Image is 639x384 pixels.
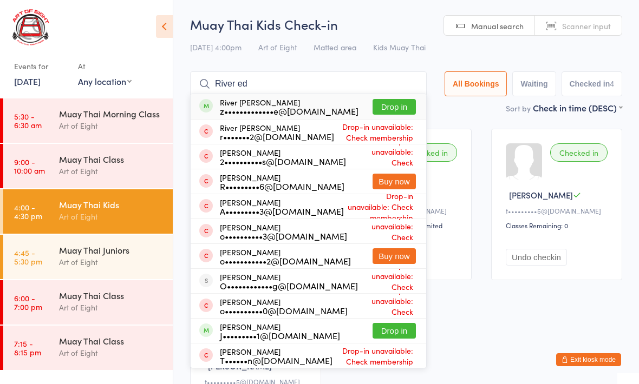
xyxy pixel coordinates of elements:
div: Muay Thai Class [59,289,164,301]
span: [PERSON_NAME] [509,189,573,201]
div: Muay Thai Morning Class [59,108,164,120]
div: Events for [14,57,67,75]
div: Checked in [550,143,608,162]
a: 6:00 -7:00 pmMuay Thai ClassArt of Eight [3,280,173,325]
div: River [PERSON_NAME] [220,98,358,115]
time: 4:45 - 5:30 pm [14,248,42,266]
div: [PERSON_NAME] [220,173,344,190]
div: Muay Thai Kids [59,198,164,210]
div: Muay Thai Class [59,153,164,165]
a: 4:45 -5:30 pmMuay Thai JuniorsArt of Eight [3,235,173,279]
span: Drop-in unavailable: Check membership [358,257,416,306]
button: Exit kiosk mode [556,353,621,366]
div: Art of Eight [59,120,164,132]
div: Checked in [400,143,457,162]
div: Art of Eight [59,347,164,359]
div: Art of Eight [59,301,164,314]
div: Any location [78,75,132,87]
div: T••••••n@[DOMAIN_NAME] [220,356,332,365]
div: [PERSON_NAME] [220,322,340,340]
button: Buy now [373,248,416,264]
div: Art of Eight [59,165,164,177]
time: 4:00 - 4:30 pm [14,203,42,220]
div: [PERSON_NAME] [220,148,346,165]
div: At [78,57,132,75]
div: [PERSON_NAME] [220,248,351,265]
h2: Muay Thai Kids Check-in [190,15,622,33]
div: Art of Eight [59,256,164,268]
button: Waiting [512,71,556,96]
div: A•••••••••3@[DOMAIN_NAME] [220,207,344,215]
a: 5:30 -6:30 amMuay Thai Morning ClassArt of Eight [3,98,173,143]
span: Matted area [314,42,356,52]
div: Check in time (DESC) [533,102,622,114]
div: Classes Remaining: 0 [506,221,611,230]
div: O••••••••••••g@[DOMAIN_NAME] [220,281,358,290]
div: [PERSON_NAME] [220,273,358,290]
button: Drop in [373,323,416,339]
div: z•••••••••••••e@[DOMAIN_NAME] [220,107,358,115]
span: Drop-in unavailable: Check membership [344,188,416,226]
span: Kids Muay Thai [373,42,426,52]
a: 9:00 -10:00 amMuay Thai ClassArt of Eight [3,144,173,188]
div: [PERSON_NAME] [220,223,347,240]
span: Drop-in unavailable: Check membership [346,133,416,181]
input: Search [190,71,427,96]
div: J•••••••••1@[DOMAIN_NAME] [220,331,340,340]
button: All Bookings [445,71,507,96]
span: Drop-in unavailable: Check membership [347,207,416,256]
time: 5:30 - 6:30 am [14,112,42,129]
time: 9:00 - 10:00 am [14,157,45,175]
div: o••••••••••0@[DOMAIN_NAME] [220,306,348,315]
span: Scanner input [562,21,611,31]
button: Undo checkin [506,249,567,266]
div: [PERSON_NAME] [220,297,348,315]
div: [PERSON_NAME] [220,198,344,215]
span: Art of Eight [258,42,297,52]
div: o•••••••••••2@[DOMAIN_NAME] [220,256,351,265]
a: 4:00 -4:30 pmMuay Thai KidsArt of Eight [3,189,173,234]
span: Drop-in unavailable: Check membership [332,342,416,369]
button: Buy now [373,174,416,189]
div: [PERSON_NAME] [220,347,332,365]
span: Manual search [471,21,524,31]
div: Art of Eight [59,210,164,223]
a: 7:15 -8:15 pmMuay Thai ClassArt of Eight [3,326,173,370]
span: [DATE] 4:00pm [190,42,242,52]
time: 6:00 - 7:00 pm [14,294,42,311]
span: Drop-in unavailable: Check membership [334,118,416,145]
div: Muay Thai Class [59,335,164,347]
div: t•••••••••5@[DOMAIN_NAME] [506,206,611,215]
div: 4 [610,80,614,88]
label: Sort by [506,103,531,114]
div: 2••••••••••s@[DOMAIN_NAME] [220,157,346,165]
div: R•••••••••6@[DOMAIN_NAME] [220,182,344,190]
button: Checked in4 [562,71,623,96]
div: o••••••••••3@[DOMAIN_NAME] [220,231,347,240]
span: Drop-in unavailable: Check membership [348,282,416,330]
a: [DATE] [14,75,41,87]
button: Drop in [373,99,416,115]
time: 7:15 - 8:15 pm [14,339,41,356]
div: Muay Thai Juniors [59,244,164,256]
img: Art of Eight [11,8,51,47]
div: r•••••••2@[DOMAIN_NAME] [220,132,334,141]
div: River [PERSON_NAME] [220,123,334,141]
